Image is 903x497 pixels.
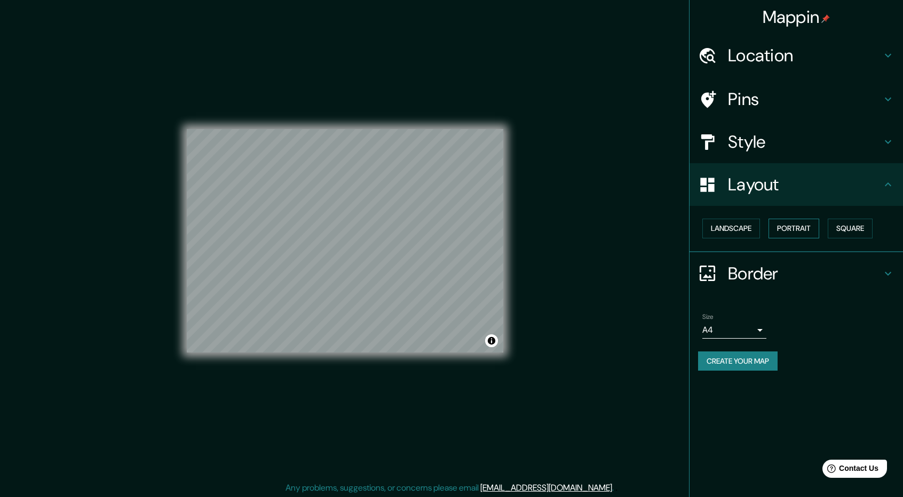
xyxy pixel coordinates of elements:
[763,6,830,28] h4: Mappin
[769,219,819,238] button: Portrait
[728,263,882,284] h4: Border
[702,322,766,339] div: A4
[728,89,882,110] h4: Pins
[690,78,903,121] div: Pins
[702,312,714,321] label: Size
[828,219,873,238] button: Square
[480,482,612,493] a: [EMAIL_ADDRESS][DOMAIN_NAME]
[728,45,882,66] h4: Location
[485,334,498,347] button: Toggle attribution
[728,174,882,195] h4: Layout
[821,14,830,23] img: pin-icon.png
[187,129,503,352] canvas: Map
[286,482,614,494] p: Any problems, suggestions, or concerns please email .
[615,482,617,494] div: .
[690,121,903,163] div: Style
[690,163,903,206] div: Layout
[614,482,615,494] div: .
[728,131,882,153] h4: Style
[698,351,778,371] button: Create your map
[702,219,760,238] button: Landscape
[808,455,891,485] iframe: Help widget launcher
[690,34,903,77] div: Location
[690,252,903,295] div: Border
